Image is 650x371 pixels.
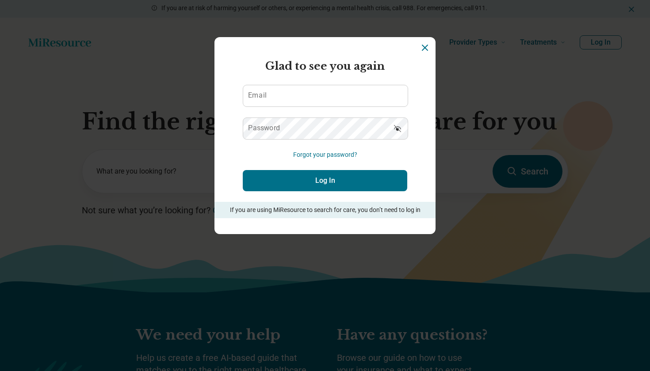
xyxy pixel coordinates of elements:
[420,42,430,53] button: Dismiss
[248,92,267,99] label: Email
[248,125,280,132] label: Password
[214,37,436,234] section: Login Dialog
[293,150,357,159] button: Forgot your password?
[227,205,423,215] p: If you are using MiResource to search for care, you don’t need to log in
[388,117,407,139] button: Show password
[243,58,407,74] h2: Glad to see you again
[243,170,407,191] button: Log In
